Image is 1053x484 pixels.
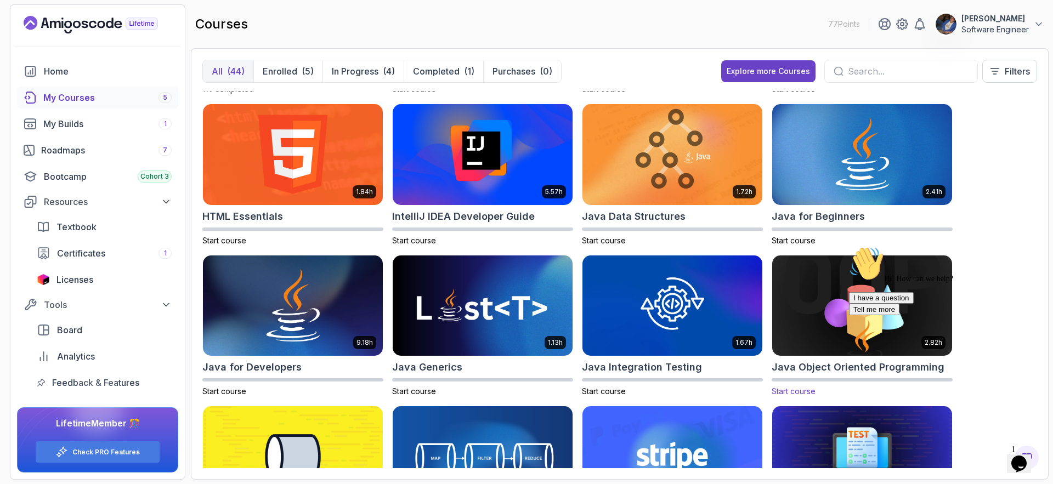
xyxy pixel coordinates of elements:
[483,60,561,82] button: Purchases(0)
[1007,440,1042,473] iframe: chat widget
[392,209,535,224] h2: IntelliJ IDEA Developer Guide
[163,93,167,102] span: 5
[17,192,178,212] button: Resources
[772,104,952,205] img: Java for Beginners card
[202,209,283,224] h2: HTML Essentials
[17,87,178,109] a: courses
[17,166,178,187] a: bootcamp
[195,15,248,33] h2: courses
[4,33,109,41] span: Hi! How can we help?
[263,65,297,78] p: Enrolled
[392,386,436,396] span: Start course
[44,298,172,311] div: Tools
[492,65,535,78] p: Purchases
[17,295,178,315] button: Tools
[253,60,322,82] button: Enrolled(5)
[37,274,50,285] img: jetbrains icon
[464,65,474,78] div: (1)
[30,372,178,394] a: feedback
[926,187,942,196] p: 2.41h
[43,117,172,130] div: My Builds
[4,4,39,39] img: :wave:
[392,236,436,245] span: Start course
[404,60,483,82] button: Completed(1)
[212,65,223,78] p: All
[736,187,752,196] p: 1.72h
[961,13,1029,24] p: [PERSON_NAME]
[772,84,816,94] span: Start course
[961,24,1029,35] p: Software Engineer
[203,104,383,205] img: HTML Essentials card
[56,220,97,234] span: Textbook
[44,170,172,183] div: Bootcamp
[302,65,314,78] div: (5)
[72,448,140,457] a: Check PRO Features
[582,386,626,396] span: Start course
[44,195,172,208] div: Resources
[227,65,245,78] div: (44)
[43,91,172,104] div: My Courses
[57,350,95,363] span: Analytics
[52,376,139,389] span: Feedback & Features
[772,236,816,245] span: Start course
[4,4,202,73] div: 👋Hi! How can we help?I have a questionTell me more
[17,113,178,135] a: builds
[30,269,178,291] a: licenses
[582,84,626,94] span: Start course
[202,84,254,94] span: 1% completed
[30,319,178,341] a: board
[392,360,462,375] h2: Java Generics
[772,386,816,396] span: Start course
[202,360,302,375] h2: Java for Developers
[413,65,460,78] p: Completed
[17,139,178,161] a: roadmaps
[582,236,626,245] span: Start course
[4,50,69,62] button: I have a question
[164,119,167,128] span: 1
[24,16,183,33] a: Landing page
[332,65,378,78] p: In Progress
[57,323,82,337] span: Board
[30,216,178,238] a: textbook
[393,104,573,205] img: IntelliJ IDEA Developer Guide card
[356,338,373,347] p: 9.18h
[845,242,1042,435] iframe: chat widget
[41,144,172,157] div: Roadmaps
[35,441,160,463] button: Check PRO Features
[383,65,395,78] div: (4)
[582,255,762,356] img: Java Integration Testing card
[17,60,178,82] a: home
[356,187,373,196] p: 1.84h
[1005,65,1030,78] p: Filters
[582,104,762,205] img: Java Data Structures card
[322,60,404,82] button: In Progress(4)
[30,242,178,264] a: certificates
[772,360,944,375] h2: Java Object Oriented Programming
[4,62,55,73] button: Tell me more
[582,360,702,375] h2: Java Integration Testing
[735,338,752,347] p: 1.67h
[393,255,573,356] img: Java Generics card
[772,209,865,224] h2: Java for Beginners
[392,84,436,94] span: Start course
[721,60,816,82] a: Explore more Courses
[982,60,1037,83] button: Filters
[545,187,563,196] p: 5.57h
[202,386,246,396] span: Start course
[202,236,246,245] span: Start course
[936,14,956,35] img: user profile image
[548,338,563,347] p: 1.13h
[56,273,93,286] span: Licenses
[44,65,172,78] div: Home
[163,146,167,155] span: 7
[57,247,105,260] span: Certificates
[140,172,169,181] span: Cohort 3
[203,255,383,356] img: Java for Developers card
[203,60,253,82] button: All(44)
[540,65,552,78] div: (0)
[727,66,810,77] div: Explore more Courses
[828,19,860,30] p: 77 Points
[582,209,686,224] h2: Java Data Structures
[848,65,969,78] input: Search...
[30,345,178,367] a: analytics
